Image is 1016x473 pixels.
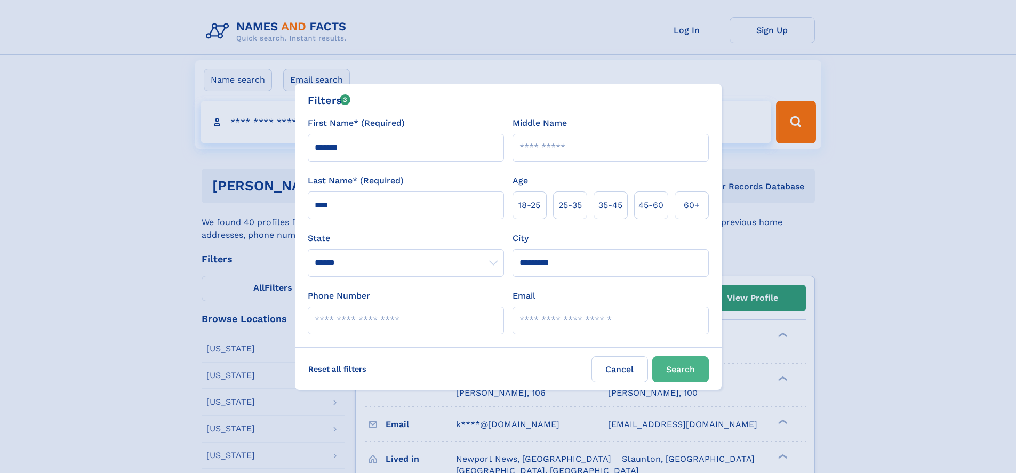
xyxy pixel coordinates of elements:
label: Age [513,174,528,187]
label: Middle Name [513,117,567,130]
div: Filters [308,92,351,108]
button: Search [652,356,709,382]
span: 45‑60 [638,199,663,212]
span: 35‑45 [598,199,622,212]
label: City [513,232,529,245]
label: Reset all filters [301,356,373,382]
span: 18‑25 [518,199,540,212]
label: State [308,232,504,245]
label: Cancel [591,356,648,382]
label: Email [513,290,535,302]
span: 25‑35 [558,199,582,212]
label: Last Name* (Required) [308,174,404,187]
label: First Name* (Required) [308,117,405,130]
span: 60+ [684,199,700,212]
label: Phone Number [308,290,370,302]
